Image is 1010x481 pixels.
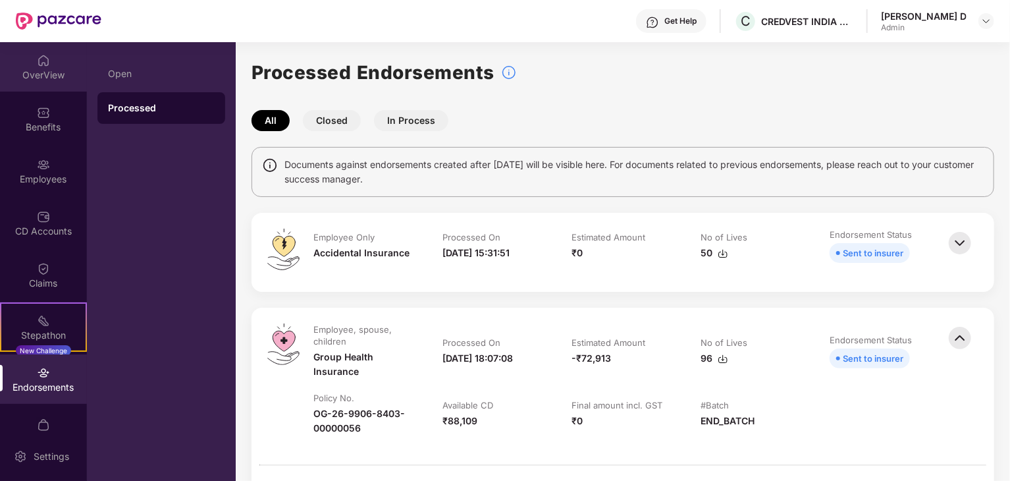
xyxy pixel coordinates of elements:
[701,337,747,349] div: No of Lives
[571,246,583,260] div: ₹0
[945,229,974,258] img: svg+xml;base64,PHN2ZyBpZD0iQmFjay0zMngzMiIgeG1sbnM9Imh0dHA6Ly93d3cudzMub3JnLzIwMDAvc3ZnIiB3aWR0aD...
[571,414,583,428] div: ₹0
[14,450,27,463] img: svg+xml;base64,PHN2ZyBpZD0iU2V0dGluZy0yMHgyMCIgeG1sbnM9Imh0dHA6Ly93d3cudzMub3JnLzIwMDAvc3ZnIiB3aW...
[252,110,290,131] button: All
[701,399,729,411] div: #Batch
[442,231,500,243] div: Processed On
[701,246,728,260] div: 50
[313,324,413,347] div: Employee, spouse, children
[37,210,50,223] img: svg+xml;base64,PHN2ZyBpZD0iQ0RfQWNjb3VudHMiIGRhdGEtbmFtZT0iQ0QgQWNjb3VudHMiIHhtbG5zPSJodHRwOi8vd3...
[701,414,755,428] div: END_BATCH
[313,231,375,243] div: Employee Only
[664,16,697,26] div: Get Help
[108,69,215,79] div: Open
[442,351,513,366] div: [DATE] 18:07:08
[37,158,50,171] img: svg+xml;base64,PHN2ZyBpZD0iRW1wbG95ZWVzIiB4bWxucz0iaHR0cDovL3d3dy53My5vcmcvMjAwMC9zdmciIHdpZHRoPS...
[37,314,50,327] img: svg+xml;base64,PHN2ZyB4bWxucz0iaHR0cDovL3d3dy53My5vcmcvMjAwMC9zdmciIHdpZHRoPSIyMSIgaGVpZ2h0PSIyMC...
[881,10,967,22] div: [PERSON_NAME] D
[313,407,416,436] div: OG-26-9906-8403-00000056
[571,399,662,411] div: Final amount incl. GST
[646,16,659,29] img: svg+xml;base64,PHN2ZyBpZD0iSGVscC0zMngzMiIgeG1sbnM9Imh0dHA6Ly93d3cudzMub3JnLzIwMDAvc3ZnIiB3aWR0aD...
[741,13,751,29] span: C
[313,392,354,404] div: Policy No.
[267,229,300,270] img: svg+xml;base64,PHN2ZyB4bWxucz0iaHR0cDovL3d3dy53My5vcmcvMjAwMC9zdmciIHdpZHRoPSI0OS4zMiIgaGVpZ2h0PS...
[37,106,50,119] img: svg+xml;base64,PHN2ZyBpZD0iQmVuZWZpdHMiIHhtbG5zPSJodHRwOi8vd3d3LnczLm9yZy8yMDAwL3N2ZyIgd2lkdGg9Ij...
[881,22,967,33] div: Admin
[571,231,645,243] div: Estimated Amount
[442,399,493,411] div: Available CD
[303,110,361,131] button: Closed
[37,366,50,380] img: svg+xml;base64,PHN2ZyBpZD0iRW5kb3JzZW1lbnRzIiB4bWxucz0iaHR0cDovL3d3dy53My5vcmcvMjAwMC9zdmciIHdpZH...
[718,248,728,259] img: svg+xml;base64,PHN2ZyBpZD0iRG93bmxvYWQtMzJ4MzIiIHhtbG5zPSJodHRwOi8vd3d3LnczLm9yZy8yMDAwL3N2ZyIgd2...
[37,54,50,67] img: svg+xml;base64,PHN2ZyBpZD0iSG9tZSIgeG1sbnM9Imh0dHA6Ly93d3cudzMub3JnLzIwMDAvc3ZnIiB3aWR0aD0iMjAiIG...
[37,262,50,275] img: svg+xml;base64,PHN2ZyBpZD0iQ2xhaW0iIHhtbG5zPSJodHRwOi8vd3d3LnczLm9yZy8yMDAwL3N2ZyIgd2lkdGg9IjIwIi...
[945,324,974,353] img: svg+xml;base64,PHN2ZyBpZD0iQmFjay0zMngzMiIgeG1sbnM9Imh0dHA6Ly93d3cudzMub3JnLzIwMDAvc3ZnIiB3aWR0aD...
[262,157,278,173] img: svg+xml;base64,PHN2ZyBpZD0iSW5mbyIgeG1sbnM9Imh0dHA6Ly93d3cudzMub3JnLzIwMDAvc3ZnIiB3aWR0aD0iMTQiIG...
[252,58,494,87] h1: Processed Endorsements
[16,13,101,30] img: New Pazcare Logo
[442,337,500,349] div: Processed On
[761,15,853,28] div: CREDVEST INDIA PRIVATE LIMITED
[830,229,912,240] div: Endorsement Status
[701,351,728,366] div: 96
[571,337,645,349] div: Estimated Amount
[1,329,86,342] div: Stepathon
[442,414,477,428] div: ₹88,109
[16,345,71,356] div: New Challenge
[108,101,215,115] div: Processed
[701,231,747,243] div: No of Lives
[981,16,992,26] img: svg+xml;base64,PHN2ZyBpZD0iRHJvcGRvd24tMzJ4MzIiIHhtbG5zPSJodHRwOi8vd3d3LnczLm9yZy8yMDAwL3N2ZyIgd2...
[30,450,73,463] div: Settings
[571,351,611,366] div: -₹72,913
[374,110,448,131] button: In Process
[442,246,510,260] div: [DATE] 15:31:51
[37,418,50,432] img: svg+xml;base64,PHN2ZyBpZD0iTXlfT3JkZXJzIiBkYXRhLW5hbWU9Ik15IE9yZGVycyIgeG1sbnM9Imh0dHA6Ly93d3cudz...
[830,334,912,346] div: Endorsement Status
[284,157,984,186] span: Documents against endorsements created after [DATE] will be visible here. For documents related t...
[501,65,517,80] img: svg+xml;base64,PHN2ZyBpZD0iSW5mb18tXzMyeDMyIiBkYXRhLW5hbWU9IkluZm8gLSAzMngzMiIgeG1sbnM9Imh0dHA6Ly...
[718,354,728,364] img: svg+xml;base64,PHN2ZyBpZD0iRG93bmxvYWQtMzJ4MzIiIHhtbG5zPSJodHRwOi8vd3d3LnczLm9yZy8yMDAwL3N2ZyIgd2...
[267,324,300,365] img: svg+xml;base64,PHN2ZyB4bWxucz0iaHR0cDovL3d3dy53My5vcmcvMjAwMC9zdmciIHdpZHRoPSI0OS4zMiIgaGVpZ2h0PS...
[843,246,903,260] div: Sent to insurer
[313,350,416,379] div: Group Health Insurance
[313,246,410,260] div: Accidental Insurance
[843,351,903,366] div: Sent to insurer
